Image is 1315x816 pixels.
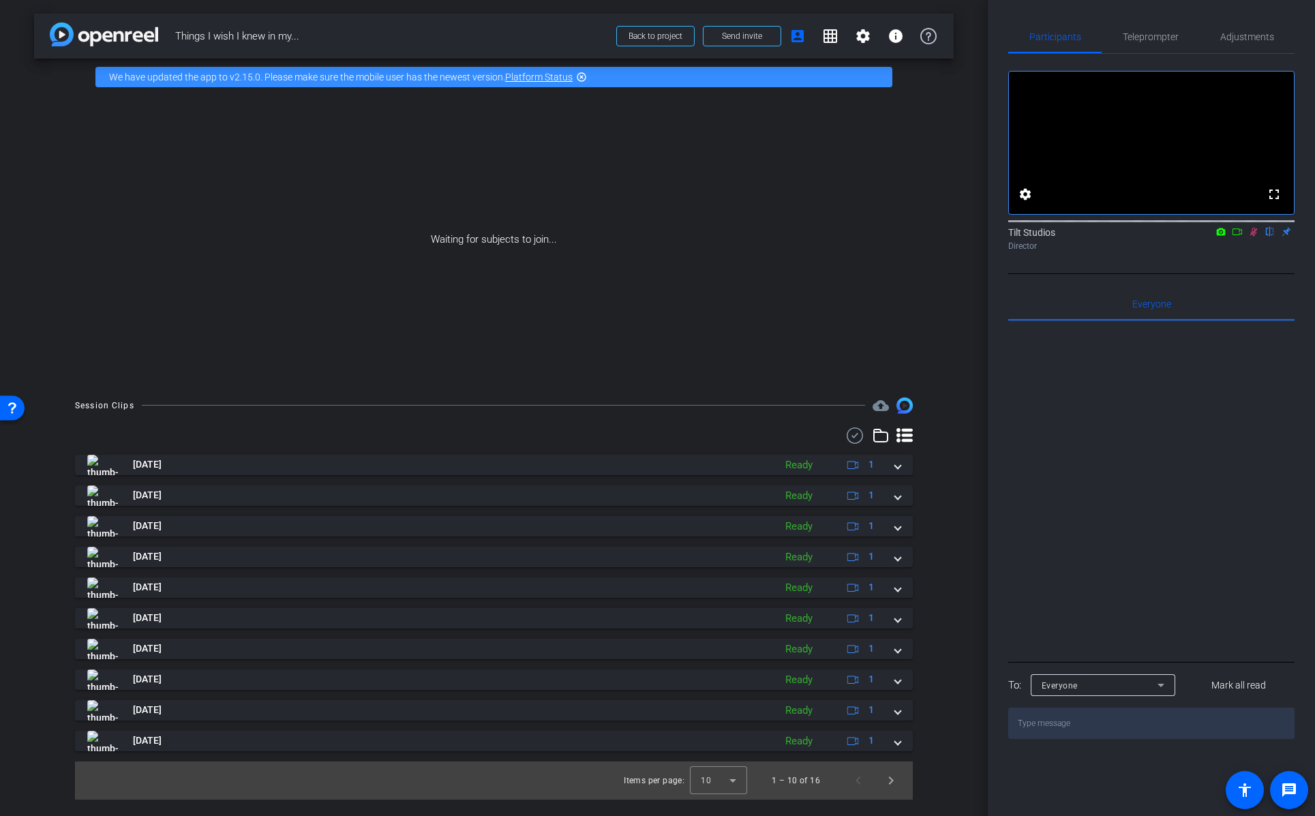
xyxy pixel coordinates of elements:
img: thumb-nail [87,577,118,598]
a: Platform Status [505,72,573,82]
span: [DATE] [133,611,162,625]
div: To: [1008,678,1021,693]
mat-expansion-panel-header: thumb-nail[DATE]Ready1 [75,485,913,506]
div: Waiting for subjects to join... [34,95,954,384]
img: thumb-nail [87,639,118,659]
div: Session Clips [75,399,134,412]
img: thumb-nail [87,669,118,690]
div: Ready [779,549,819,565]
img: thumb-nail [87,731,118,751]
div: 1 – 10 of 16 [772,774,820,787]
span: [DATE] [133,703,162,717]
mat-icon: settings [1017,186,1033,202]
mat-icon: settings [855,28,871,44]
mat-icon: message [1281,782,1297,798]
span: 1 [868,488,874,502]
span: [DATE] [133,641,162,656]
button: Mark all read [1183,673,1295,697]
span: [DATE] [133,457,162,472]
span: 1 [868,703,874,717]
mat-icon: highlight_off [576,72,587,82]
button: Next page [875,764,907,797]
span: 1 [868,611,874,625]
mat-icon: account_box [789,28,806,44]
img: thumb-nail [87,547,118,567]
span: 1 [868,457,874,472]
mat-icon: flip [1262,225,1278,237]
span: Everyone [1042,681,1078,691]
span: Back to project [629,31,682,41]
mat-icon: fullscreen [1266,186,1282,202]
span: Things I wish I knew in my... [175,22,608,50]
button: Previous page [842,764,875,797]
img: Session clips [896,397,913,414]
span: [DATE] [133,580,162,594]
div: Ready [779,580,819,596]
div: Ready [779,488,819,504]
img: thumb-nail [87,700,118,721]
img: thumb-nail [87,455,118,475]
mat-expansion-panel-header: thumb-nail[DATE]Ready1 [75,731,913,751]
div: Tilt Studios [1008,226,1295,252]
button: Send invite [703,26,781,46]
span: 1 [868,734,874,748]
div: Director [1008,240,1295,252]
span: 1 [868,641,874,656]
span: 1 [868,519,874,533]
span: 1 [868,549,874,564]
mat-icon: info [888,28,904,44]
span: Adjustments [1220,32,1274,42]
mat-expansion-panel-header: thumb-nail[DATE]Ready1 [75,455,913,475]
span: Everyone [1132,299,1171,309]
div: Ready [779,734,819,749]
div: Items per page: [624,774,684,787]
mat-icon: cloud_upload [873,397,889,414]
div: Ready [779,611,819,626]
div: Ready [779,672,819,688]
mat-expansion-panel-header: thumb-nail[DATE]Ready1 [75,669,913,690]
span: Send invite [722,31,762,42]
div: We have updated the app to v2.15.0. Please make sure the mobile user has the newest version. [95,67,892,87]
img: thumb-nail [87,608,118,629]
mat-icon: accessibility [1237,782,1253,798]
span: 1 [868,672,874,686]
span: Teleprompter [1123,32,1179,42]
img: thumb-nail [87,485,118,506]
span: 1 [868,580,874,594]
mat-icon: grid_on [822,28,838,44]
button: Back to project [616,26,695,46]
span: [DATE] [133,734,162,748]
div: Ready [779,703,819,719]
mat-expansion-panel-header: thumb-nail[DATE]Ready1 [75,577,913,598]
div: Ready [779,519,819,534]
span: Mark all read [1211,678,1266,693]
div: Ready [779,641,819,657]
mat-expansion-panel-header: thumb-nail[DATE]Ready1 [75,608,913,629]
img: app-logo [50,22,158,46]
span: Participants [1029,32,1081,42]
span: Destinations for your clips [873,397,889,414]
mat-expansion-panel-header: thumb-nail[DATE]Ready1 [75,547,913,567]
span: [DATE] [133,519,162,533]
mat-expansion-panel-header: thumb-nail[DATE]Ready1 [75,639,913,659]
span: [DATE] [133,488,162,502]
span: [DATE] [133,549,162,564]
mat-expansion-panel-header: thumb-nail[DATE]Ready1 [75,700,913,721]
span: [DATE] [133,672,162,686]
div: Ready [779,457,819,473]
mat-expansion-panel-header: thumb-nail[DATE]Ready1 [75,516,913,537]
img: thumb-nail [87,516,118,537]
